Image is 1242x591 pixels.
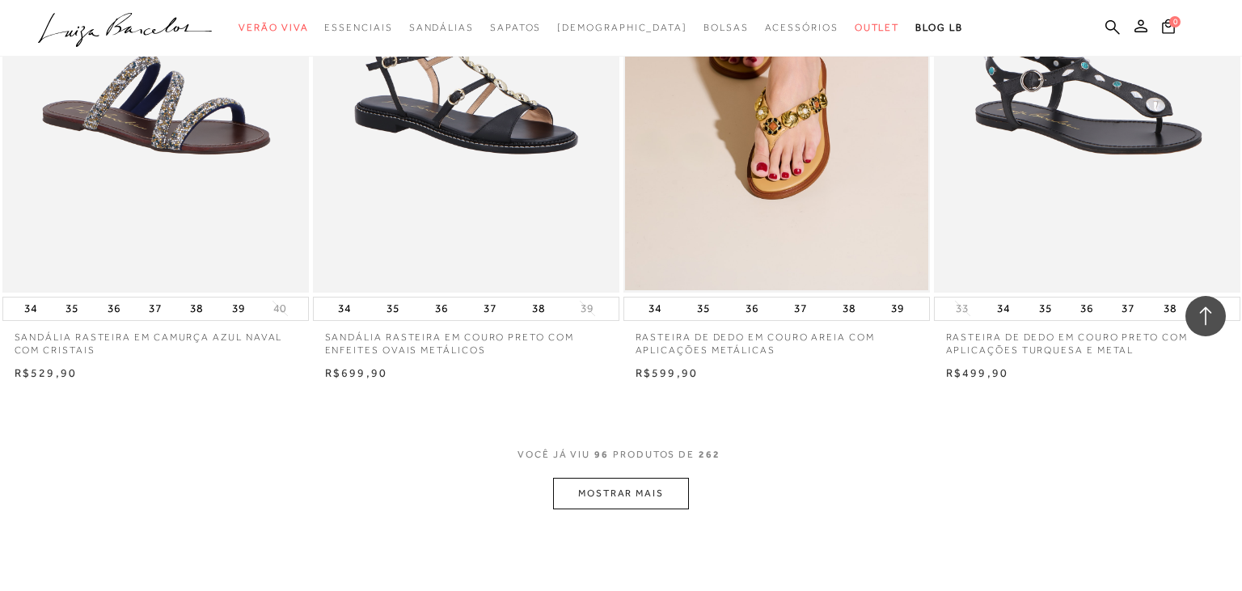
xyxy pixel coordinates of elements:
[490,13,541,43] a: categoryNavScreenReaderText
[15,366,78,379] span: R$529,90
[430,298,453,320] button: 36
[227,298,250,320] button: 39
[557,22,687,33] span: [DEMOGRAPHIC_DATA]
[324,22,392,33] span: Essenciais
[333,298,356,320] button: 34
[1159,298,1181,320] button: 38
[576,301,598,316] button: 39
[517,448,590,462] span: VOCê JÁ VIU
[527,298,550,320] button: 38
[409,13,474,43] a: categoryNavScreenReaderText
[2,321,309,358] a: SANDÁLIA RASTEIRA EM CAMURÇA AZUL NAVAL COM CRISTAIS
[594,448,609,478] span: 96
[992,298,1015,320] button: 34
[838,298,860,320] button: 38
[741,298,763,320] button: 36
[699,448,720,478] span: 262
[765,13,839,43] a: categoryNavScreenReaderText
[951,301,974,316] button: 33
[239,13,308,43] a: categoryNavScreenReaderText
[313,321,619,358] a: SANDÁLIA RASTEIRA EM COURO PRETO COM ENFEITES OVAIS METÁLICOS
[268,301,291,316] button: 40
[61,298,83,320] button: 35
[557,13,687,43] a: noSubCategoriesText
[915,22,962,33] span: BLOG LB
[325,366,388,379] span: R$699,90
[623,321,930,358] a: RASTEIRA DE DEDO EM COURO AREIA COM APLICAÇÕES METÁLICAS
[915,13,962,43] a: BLOG LB
[103,298,125,320] button: 36
[1169,16,1181,27] span: 0
[1117,298,1139,320] button: 37
[789,298,812,320] button: 37
[613,448,695,462] span: PRODUTOS DE
[765,22,839,33] span: Acessórios
[490,22,541,33] span: Sapatos
[324,13,392,43] a: categoryNavScreenReaderText
[946,366,1009,379] span: R$499,90
[934,321,1240,358] a: RASTEIRA DE DEDO EM COURO PRETO COM APLICAÇÕES TURQUESA E METAL
[703,13,749,43] a: categoryNavScreenReaderText
[644,298,666,320] button: 34
[1075,298,1098,320] button: 36
[855,13,900,43] a: categoryNavScreenReaderText
[479,298,501,320] button: 37
[855,22,900,33] span: Outlet
[1157,18,1180,40] button: 0
[144,298,167,320] button: 37
[692,298,715,320] button: 35
[703,22,749,33] span: Bolsas
[1034,298,1057,320] button: 35
[239,22,308,33] span: Verão Viva
[185,298,208,320] button: 38
[382,298,404,320] button: 35
[553,478,689,509] button: MOSTRAR MAIS
[886,298,909,320] button: 39
[19,298,42,320] button: 34
[636,366,699,379] span: R$599,90
[409,22,474,33] span: Sandálias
